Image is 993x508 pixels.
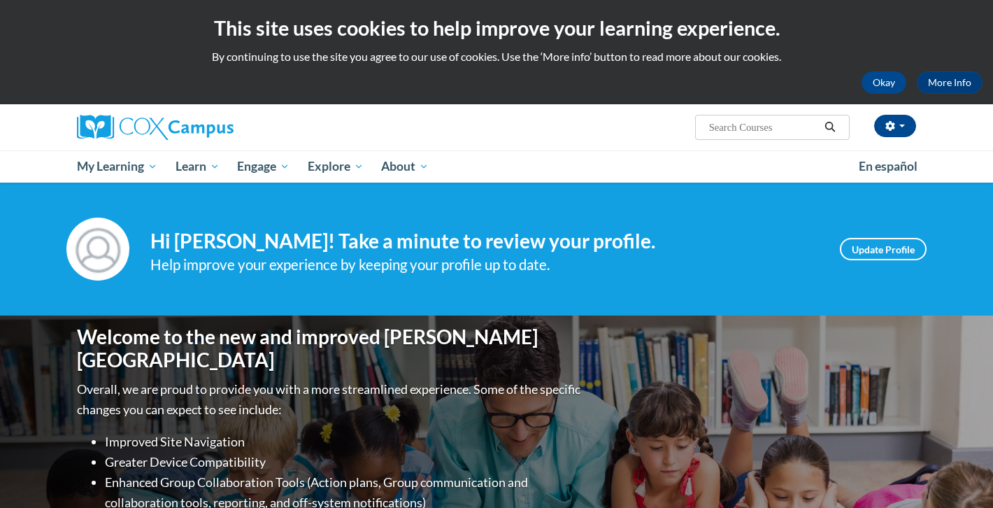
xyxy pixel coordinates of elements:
[381,158,429,175] span: About
[56,150,937,183] div: Main menu
[850,152,927,181] a: En español
[820,119,841,136] button: Search
[150,253,819,276] div: Help improve your experience by keeping your profile up to date.
[77,158,157,175] span: My Learning
[917,71,983,94] a: More Info
[77,379,584,420] p: Overall, we are proud to provide you with a more streamlined experience. Some of the specific cha...
[10,49,983,64] p: By continuing to use the site you agree to our use of cookies. Use the ‘More info’ button to read...
[150,230,819,253] h4: Hi [PERSON_NAME]! Take a minute to review your profile.
[708,119,820,136] input: Search Courses
[228,150,299,183] a: Engage
[66,218,129,281] img: Profile Image
[237,158,290,175] span: Engage
[874,115,916,137] button: Account Settings
[166,150,229,183] a: Learn
[937,452,982,497] iframe: Button to launch messaging window
[840,238,927,260] a: Update Profile
[77,325,584,372] h1: Welcome to the new and improved [PERSON_NAME][GEOGRAPHIC_DATA]
[373,150,438,183] a: About
[299,150,373,183] a: Explore
[77,115,343,140] a: Cox Campus
[859,159,917,174] span: En español
[77,115,234,140] img: Cox Campus
[105,452,584,472] li: Greater Device Compatibility
[10,14,983,42] h2: This site uses cookies to help improve your learning experience.
[176,158,220,175] span: Learn
[105,432,584,452] li: Improved Site Navigation
[308,158,364,175] span: Explore
[862,71,906,94] button: Okay
[68,150,166,183] a: My Learning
